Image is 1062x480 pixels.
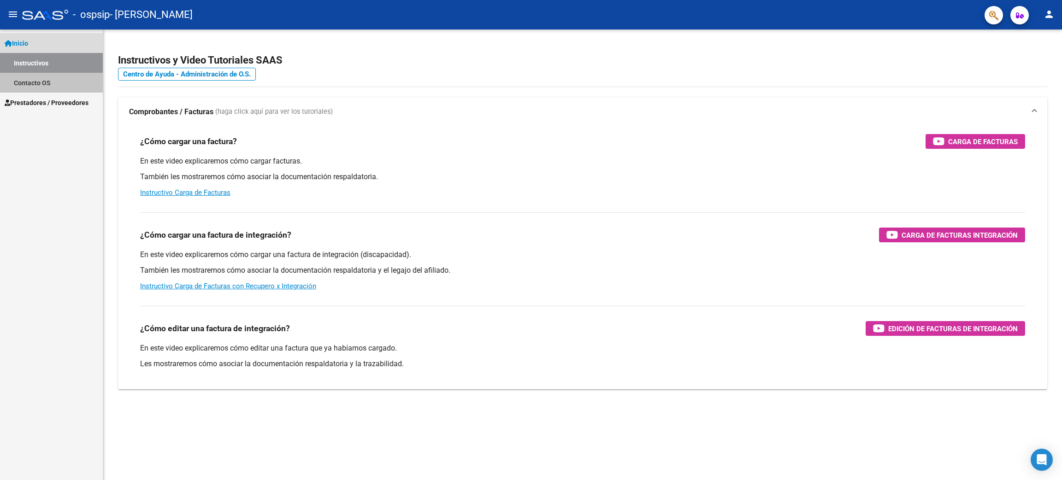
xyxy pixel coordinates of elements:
[118,68,256,81] a: Centro de Ayuda - Administración de O.S.
[879,228,1025,242] button: Carga de Facturas Integración
[948,136,1018,147] span: Carga de Facturas
[902,229,1018,241] span: Carga de Facturas Integración
[118,97,1047,127] mat-expansion-panel-header: Comprobantes / Facturas (haga click aquí para ver los tutoriales)
[7,9,18,20] mat-icon: menu
[140,322,290,335] h3: ¿Cómo editar una factura de integración?
[140,250,1025,260] p: En este video explicaremos cómo cargar una factura de integración (discapacidad).
[140,282,316,290] a: Instructivo Carga de Facturas con Recupero x Integración
[140,359,1025,369] p: Les mostraremos cómo asociar la documentación respaldatoria y la trazabilidad.
[118,52,1047,69] h2: Instructivos y Video Tutoriales SAAS
[129,107,213,117] strong: Comprobantes / Facturas
[140,265,1025,275] p: También les mostraremos cómo asociar la documentación respaldatoria y el legajo del afiliado.
[1044,9,1055,20] mat-icon: person
[118,127,1047,389] div: Comprobantes / Facturas (haga click aquí para ver los tutoriales)
[140,188,230,197] a: Instructivo Carga de Facturas
[140,172,1025,182] p: También les mostraremos cómo asociar la documentación respaldatoria.
[926,134,1025,149] button: Carga de Facturas
[140,135,237,148] h3: ¿Cómo cargar una factura?
[215,107,333,117] span: (haga click aquí para ver los tutoriales)
[866,321,1025,336] button: Edición de Facturas de integración
[1031,449,1053,471] div: Open Intercom Messenger
[73,5,110,25] span: - ospsip
[110,5,193,25] span: - [PERSON_NAME]
[5,98,88,108] span: Prestadores / Proveedores
[5,38,28,48] span: Inicio
[140,343,1025,353] p: En este video explicaremos cómo editar una factura que ya habíamos cargado.
[888,323,1018,334] span: Edición de Facturas de integración
[140,228,291,241] h3: ¿Cómo cargar una factura de integración?
[140,156,1025,166] p: En este video explicaremos cómo cargar facturas.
